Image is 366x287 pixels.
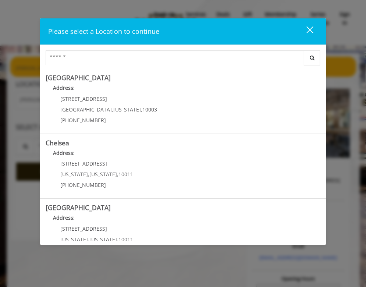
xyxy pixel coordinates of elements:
span: , [88,171,89,178]
span: [STREET_ADDRESS] [60,160,107,167]
span: 10011 [118,236,133,243]
span: , [141,106,142,113]
span: 10003 [142,106,157,113]
span: [US_STATE] [89,236,117,243]
span: , [88,236,89,243]
b: [GEOGRAPHIC_DATA] [46,73,111,82]
b: Address: [53,214,75,221]
span: [US_STATE] [89,171,117,178]
span: [STREET_ADDRESS] [60,95,107,102]
b: Chelsea [46,138,69,147]
span: [US_STATE] [60,171,88,178]
span: , [117,171,118,178]
span: [GEOGRAPHIC_DATA] [60,106,112,113]
button: close dialog [293,24,318,39]
span: Please select a Location to continue [48,27,159,36]
span: , [112,106,113,113]
div: Center Select [46,50,320,69]
span: 10011 [118,171,133,178]
b: [GEOGRAPHIC_DATA] [46,203,111,212]
span: [PHONE_NUMBER] [60,181,106,188]
b: Address: [53,84,75,91]
div: close dialog [298,26,313,37]
input: Search Center [46,50,304,65]
i: Search button [308,55,316,60]
span: [PHONE_NUMBER] [60,117,106,124]
span: [US_STATE] [60,236,88,243]
span: [STREET_ADDRESS] [60,225,107,232]
b: Address: [53,149,75,156]
span: , [117,236,118,243]
span: [US_STATE] [113,106,141,113]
